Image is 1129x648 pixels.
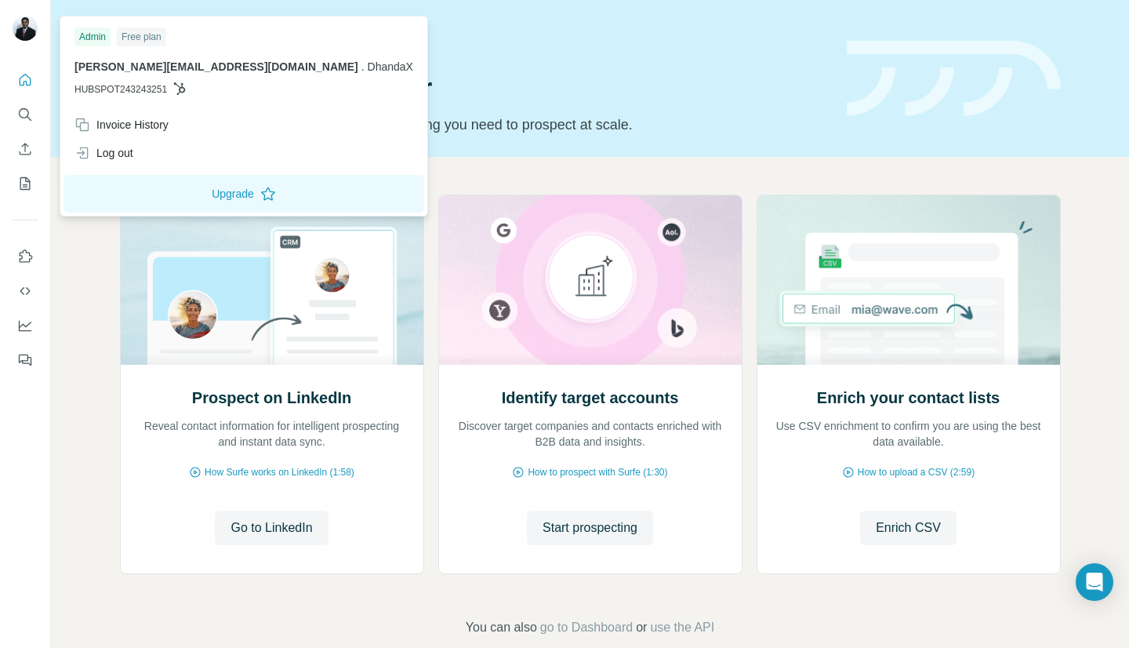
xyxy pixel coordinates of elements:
div: Admin [74,27,111,46]
p: Pick your starting point and we’ll provide everything you need to prospect at scale. [120,114,828,136]
div: Open Intercom Messenger [1076,563,1113,601]
span: or [636,618,647,637]
button: Enrich CSV [860,511,957,545]
button: Search [13,100,38,129]
span: How to upload a CSV (2:59) [858,465,975,479]
button: Go to LinkedIn [215,511,328,545]
span: Start prospecting [543,519,637,537]
span: How Surfe works on LinkedIn (1:58) [205,465,354,479]
span: [PERSON_NAME][EMAIL_ADDRESS][DOMAIN_NAME] [74,60,358,73]
button: Enrich CSV [13,135,38,163]
p: Reveal contact information for intelligent prospecting and instant data sync. [136,418,408,450]
div: Invoice History [74,117,169,133]
button: Use Surfe on LinkedIn [13,242,38,271]
h1: Let’s prospect together [120,73,828,104]
img: Avatar [13,16,38,41]
h2: Identify target accounts [502,387,679,409]
button: Upgrade [64,175,424,213]
button: Quick start [13,66,38,94]
p: Use CSV enrichment to confirm you are using the best data available. [773,418,1044,450]
img: banner [847,41,1061,117]
button: Use Surfe API [13,277,38,305]
button: My lists [13,169,38,198]
div: Free plan [117,27,166,46]
img: Prospect on LinkedIn [120,195,424,365]
h2: Prospect on LinkedIn [192,387,351,409]
span: Go to LinkedIn [231,519,312,537]
button: Start prospecting [527,511,653,545]
span: You can also [466,618,537,637]
button: use the API [650,618,714,637]
img: Enrich your contact lists [757,195,1061,365]
button: go to Dashboard [540,618,633,637]
div: Log out [74,145,133,161]
h2: Enrich your contact lists [817,387,1000,409]
span: How to prospect with Surfe (1:30) [528,465,667,479]
div: Quick start [120,29,828,45]
p: Discover target companies and contacts enriched with B2B data and insights. [455,418,726,450]
span: DhandaX [368,60,413,73]
span: . [361,60,365,73]
img: Identify target accounts [438,195,742,365]
button: Dashboard [13,311,38,340]
button: Feedback [13,346,38,374]
span: HUBSPOT243243251 [74,82,167,96]
span: Enrich CSV [876,519,941,537]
